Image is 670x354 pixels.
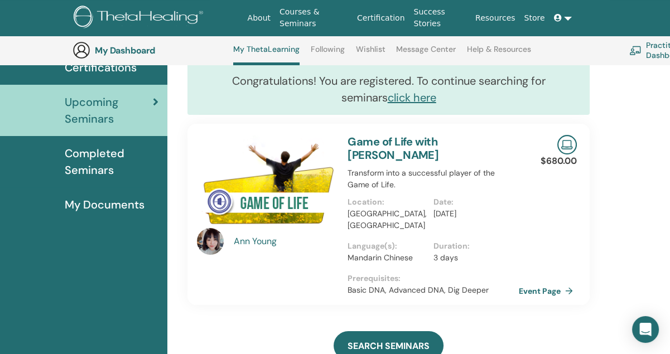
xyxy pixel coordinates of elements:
[467,45,531,62] a: Help & Resources
[433,240,512,252] p: Duration :
[396,45,456,62] a: Message Center
[348,240,426,252] p: Language(s) :
[348,252,426,264] p: Mandarin Chinese
[557,135,577,154] img: Live Online Seminar
[388,90,436,105] a: click here
[65,145,158,178] span: Completed Seminars
[519,283,577,299] a: Event Page
[348,167,519,191] p: Transform into a successful player of the Game of Life.
[409,2,471,34] a: Success Stories
[629,46,642,55] img: chalkboard-teacher.svg
[65,94,153,127] span: Upcoming Seminars
[95,45,206,56] h3: My Dashboard
[433,196,512,208] p: Date :
[348,208,426,231] p: [GEOGRAPHIC_DATA], [GEOGRAPHIC_DATA]
[520,8,550,28] a: Store
[433,208,512,220] p: [DATE]
[353,8,409,28] a: Certification
[311,45,345,62] a: Following
[471,8,520,28] a: Resources
[197,228,224,255] img: default.jpg
[65,59,137,76] span: Certifications
[348,196,426,208] p: Location :
[197,135,334,231] img: Game of Life
[73,41,90,59] img: generic-user-icon.jpg
[275,2,353,34] a: Courses & Seminars
[433,252,512,264] p: 3 days
[65,196,144,213] span: My Documents
[541,154,577,168] p: $680.00
[233,45,300,65] a: My ThetaLearning
[348,134,438,162] a: Game of Life with [PERSON_NAME]
[348,340,430,352] span: SEARCH SEMINARS
[234,235,337,248] a: Ann Young
[348,284,519,296] p: Basic DNA, Advanced DNA, Dig Deeper
[632,316,659,343] div: Open Intercom Messenger
[348,273,519,284] p: Prerequisites :
[356,45,385,62] a: Wishlist
[187,64,590,115] div: Congratulations! You are registered. To continue searching for seminars
[74,6,207,31] img: logo.png
[243,8,275,28] a: About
